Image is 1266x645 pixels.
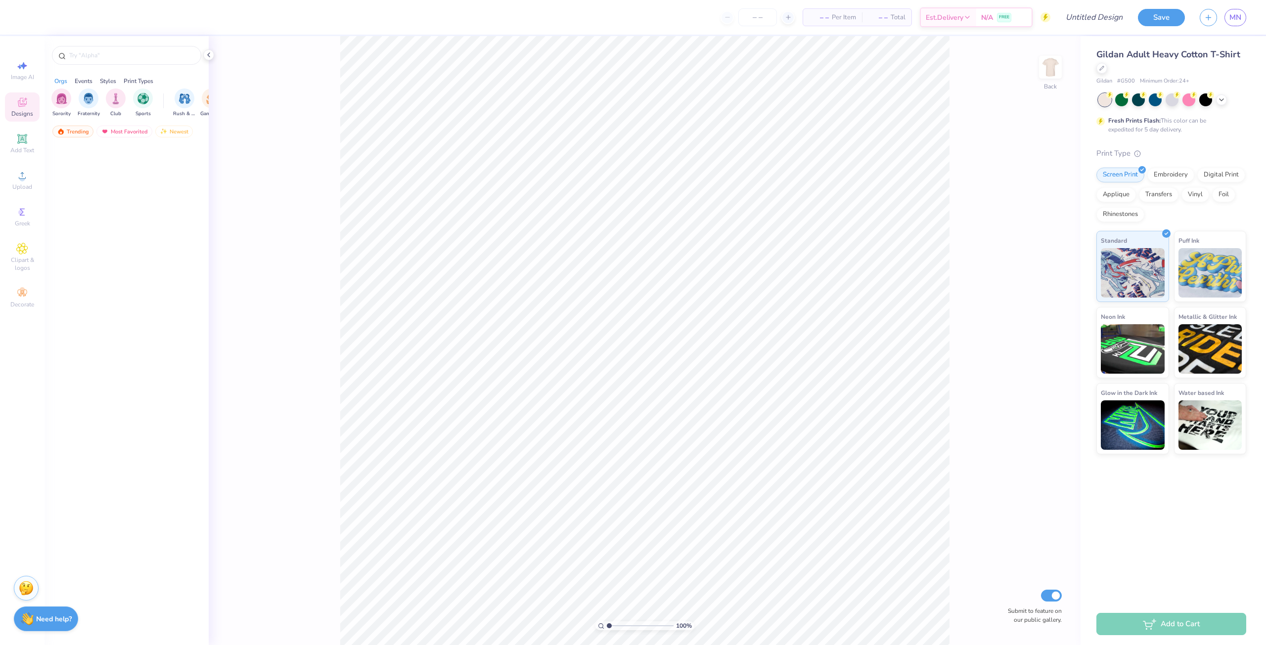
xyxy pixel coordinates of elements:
div: Trending [52,126,93,137]
a: MN [1224,9,1246,26]
span: Add Text [10,146,34,154]
span: – – [809,12,829,23]
div: filter for Sports [133,88,153,118]
span: Glow in the Dark Ink [1101,387,1157,398]
img: Fraternity Image [83,93,94,104]
img: Sorority Image [56,93,67,104]
span: Upload [12,183,32,191]
img: Newest.gif [160,128,168,135]
div: Print Types [124,77,153,86]
div: Styles [100,77,116,86]
strong: Fresh Prints Flash: [1108,117,1161,125]
div: Vinyl [1181,187,1209,202]
strong: Need help? [36,614,72,624]
span: 100 % [676,621,692,630]
span: Rush & Bid [173,110,196,118]
span: N/A [981,12,993,23]
button: filter button [173,88,196,118]
span: Designs [11,110,33,118]
div: Print Type [1096,148,1246,159]
button: filter button [106,88,126,118]
img: Club Image [110,93,121,104]
img: Standard [1101,248,1165,298]
span: Water based Ink [1178,387,1224,398]
span: Gildan [1096,77,1112,86]
img: Glow in the Dark Ink [1101,400,1165,450]
label: Submit to feature on our public gallery. [1002,606,1062,624]
img: Game Day Image [206,93,218,104]
div: Most Favorited [96,126,152,137]
div: filter for Fraternity [78,88,100,118]
span: Club [110,110,121,118]
div: Screen Print [1096,168,1144,182]
span: Per Item [832,12,856,23]
input: Try "Alpha" [68,50,195,60]
img: trending.gif [57,128,65,135]
span: Neon Ink [1101,311,1125,322]
span: Game Day [200,110,223,118]
span: Decorate [10,301,34,308]
div: Foil [1212,187,1235,202]
span: Metallic & Glitter Ink [1178,311,1237,322]
div: Applique [1096,187,1136,202]
div: Events [75,77,92,86]
img: most_fav.gif [101,128,109,135]
span: Total [891,12,905,23]
img: Metallic & Glitter Ink [1178,324,1242,374]
span: FREE [999,14,1009,21]
span: Gildan Adult Heavy Cotton T-Shirt [1096,48,1240,60]
div: filter for Game Day [200,88,223,118]
div: filter for Sorority [51,88,71,118]
div: Newest [155,126,193,137]
img: Back [1040,57,1060,77]
span: Minimum Order: 24 + [1140,77,1189,86]
span: Greek [15,219,30,227]
input: – – [738,8,777,26]
button: filter button [200,88,223,118]
span: Sorority [52,110,71,118]
button: filter button [51,88,71,118]
span: MN [1229,12,1241,23]
div: Orgs [54,77,67,86]
span: Sports [136,110,151,118]
div: filter for Club [106,88,126,118]
div: Back [1044,82,1057,91]
input: Untitled Design [1058,7,1130,27]
span: Puff Ink [1178,235,1199,246]
span: Fraternity [78,110,100,118]
div: Transfers [1139,187,1178,202]
span: Clipart & logos [5,256,40,272]
div: Digital Print [1197,168,1245,182]
div: Rhinestones [1096,207,1144,222]
img: Neon Ink [1101,324,1165,374]
button: Save [1138,9,1185,26]
span: Image AI [11,73,34,81]
img: Sports Image [137,93,149,104]
span: Est. Delivery [926,12,963,23]
div: filter for Rush & Bid [173,88,196,118]
button: filter button [133,88,153,118]
div: This color can be expedited for 5 day delivery. [1108,116,1230,134]
div: Embroidery [1147,168,1194,182]
span: # G500 [1117,77,1135,86]
button: filter button [78,88,100,118]
img: Rush & Bid Image [179,93,190,104]
img: Puff Ink [1178,248,1242,298]
span: Standard [1101,235,1127,246]
img: Water based Ink [1178,400,1242,450]
span: – – [868,12,888,23]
